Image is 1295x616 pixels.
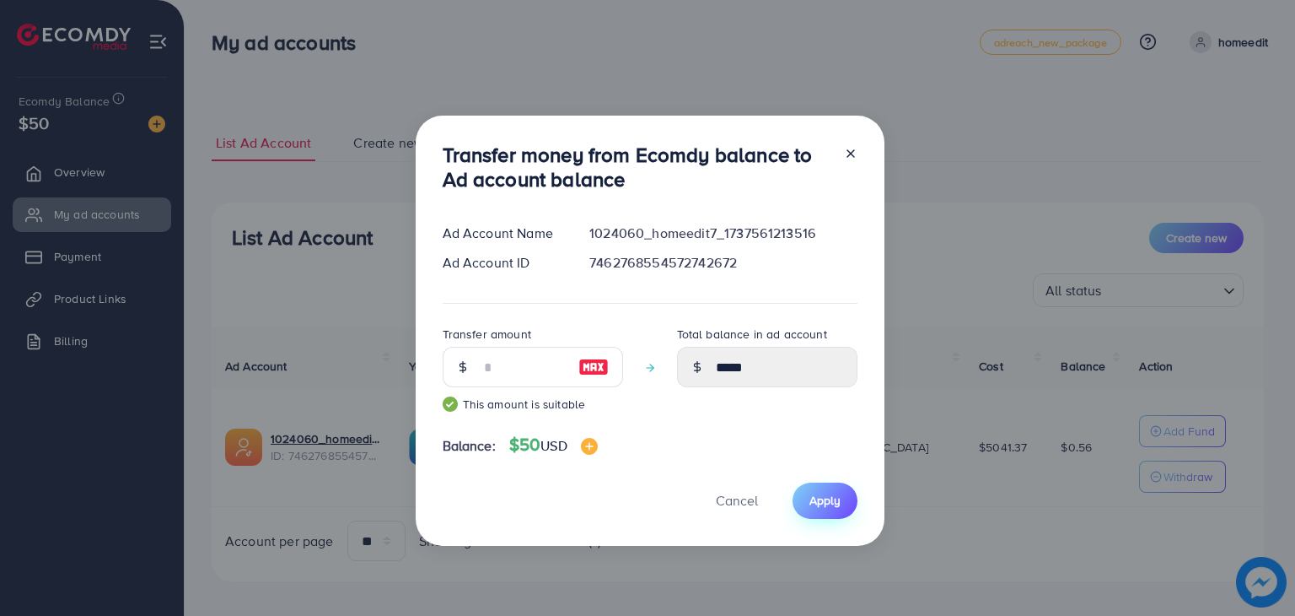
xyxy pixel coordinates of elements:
[443,397,458,412] img: guide
[578,357,609,377] img: image
[429,253,577,273] div: Ad Account ID
[716,491,758,510] span: Cancel
[576,253,870,273] div: 7462768554572742672
[540,436,567,455] span: USD
[809,492,841,509] span: Apply
[677,326,827,343] label: Total balance in ad account
[443,396,623,413] small: This amount is suitable
[581,438,598,455] img: image
[793,483,857,519] button: Apply
[509,435,598,456] h4: $50
[695,483,779,519] button: Cancel
[429,224,577,243] div: Ad Account Name
[443,143,830,192] h3: Transfer money from Ecomdy balance to Ad account balance
[576,224,870,243] div: 1024060_homeedit7_1737561213516
[443,436,496,456] span: Balance:
[443,326,531,343] label: Transfer amount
